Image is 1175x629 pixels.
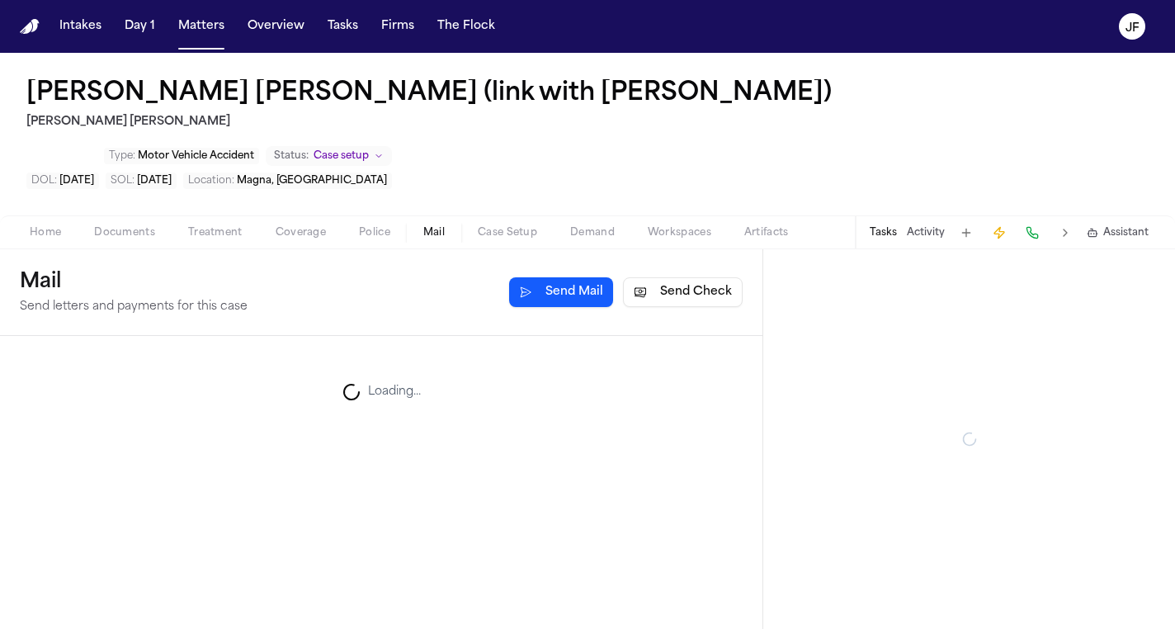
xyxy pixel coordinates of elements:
button: The Flock [431,12,502,41]
span: Workspaces [648,226,711,239]
span: Motor Vehicle Accident [138,151,254,161]
button: Send Mail [509,277,613,307]
button: Edit Location: Magna, UT [183,173,392,189]
span: Type : [109,151,135,161]
span: Demand [570,226,615,239]
button: Intakes [53,12,108,41]
span: Case setup [314,149,369,163]
span: Loading... [368,384,421,400]
span: Case Setup [478,226,537,239]
span: [DATE] [59,176,94,186]
span: Magna, [GEOGRAPHIC_DATA] [237,176,387,186]
button: Tasks [321,12,365,41]
span: Police [359,226,390,239]
button: Assistant [1087,226,1149,239]
button: Firms [375,12,421,41]
span: Location : [188,176,234,186]
button: Edit SOL: 2029-07-16 [106,173,177,189]
button: Change status from Case setup [266,146,392,166]
button: Day 1 [118,12,162,41]
p: Send letters and payments for this case [20,299,248,315]
button: Make a Call [1021,221,1044,244]
span: [DATE] [137,176,172,186]
span: Treatment [188,226,243,239]
h2: [PERSON_NAME] [PERSON_NAME] [26,112,838,132]
h1: Mail [20,269,248,296]
button: Create Immediate Task [988,221,1011,244]
button: Edit Type: Motor Vehicle Accident [104,148,259,164]
span: Status: [274,149,309,163]
span: Mail [423,226,445,239]
span: Artifacts [744,226,789,239]
button: Activity [907,226,945,239]
button: Matters [172,12,231,41]
button: Overview [241,12,311,41]
button: Edit DOL: 2025-07-16 [26,173,99,189]
span: Home [30,226,61,239]
span: Coverage [276,226,326,239]
span: Documents [94,226,155,239]
button: Send Check [623,277,743,307]
a: Home [20,19,40,35]
button: Edit matter name [26,79,832,109]
h1: [PERSON_NAME] [PERSON_NAME] (link with [PERSON_NAME]) [26,79,832,109]
img: Finch Logo [20,19,40,35]
span: SOL : [111,176,134,186]
button: Add Task [955,221,978,244]
span: Assistant [1103,226,1149,239]
button: Tasks [870,226,897,239]
span: DOL : [31,176,57,186]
